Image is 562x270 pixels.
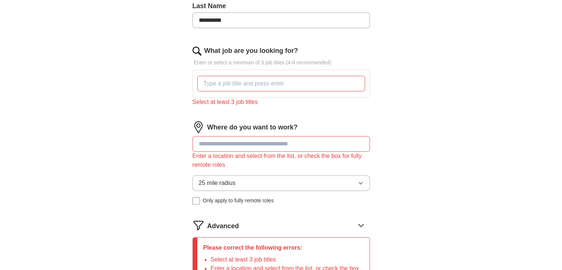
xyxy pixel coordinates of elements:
label: Last Name [193,1,370,11]
div: Select at least 3 job titles [193,98,370,107]
label: Where do you want to work? [207,122,298,132]
span: 25 mile radius [199,179,236,188]
img: filter [193,219,204,231]
p: Enter or select a minimum of 3 job titles (4-8 recommended) [193,59,370,67]
li: Select at least 3 job titles [211,255,364,264]
button: 25 mile radius [193,175,370,191]
input: Type a job title and press enter [197,76,365,91]
span: Advanced [207,221,239,231]
span: Only apply to fully remote roles [203,197,274,205]
div: Enter a location and select from the list, or check the box for fully remote roles [193,152,370,169]
img: location.png [193,121,204,133]
input: Only apply to fully remote roles [193,197,200,205]
img: search.png [193,47,201,55]
p: Please correct the following errors: [203,243,364,252]
label: What job are you looking for? [204,46,298,56]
